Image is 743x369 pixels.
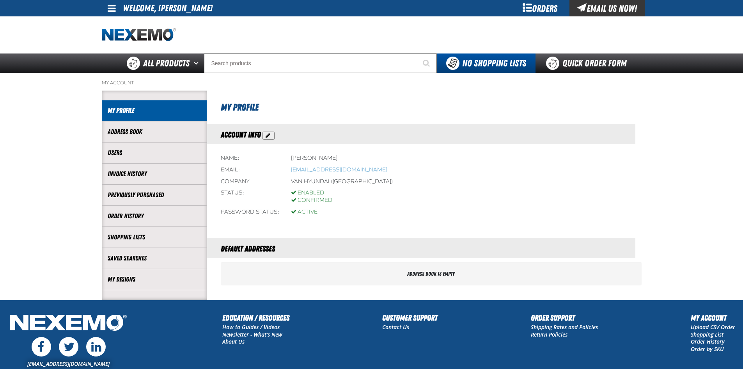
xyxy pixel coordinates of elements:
[417,53,437,73] button: Start Searching
[382,323,409,331] a: Contact Us
[108,254,201,263] a: Saved Searches
[291,197,332,204] div: Confirmed
[691,338,725,345] a: Order History
[8,312,129,335] img: Nexemo Logo
[108,191,201,200] a: Previously Purchased
[222,331,282,338] a: Newsletter - What's New
[291,166,387,173] a: Opens a default email client to write an email to ltucker03@vtaig.com
[108,233,201,242] a: Shopping Lists
[221,262,642,285] div: Address book is empty
[691,323,735,331] a: Upload CSV Order
[291,166,387,173] bdo: [EMAIL_ADDRESS][DOMAIN_NAME]
[691,312,735,324] h2: My Account
[221,189,279,204] div: Status
[221,244,275,253] span: Default Addresses
[108,275,201,284] a: My Designs
[531,331,567,338] a: Return Policies
[291,178,393,185] div: Van Hyundai ([GEOGRAPHIC_DATA])
[108,148,201,157] a: Users
[262,132,275,140] button: Action Edit Account Information
[221,178,279,185] div: Company
[204,53,437,73] input: Search
[222,312,289,324] h2: Education / Resources
[291,209,317,216] div: Active
[291,155,337,162] div: [PERSON_NAME]
[108,127,201,136] a: Address Book
[108,169,201,178] a: Invoice History
[27,360,110,367] a: [EMAIL_ADDRESS][DOMAIN_NAME]
[221,209,279,216] div: Password status
[102,28,176,42] img: Nexemo logo
[462,58,526,69] span: No Shopping Lists
[691,331,723,338] a: Shopping List
[102,80,134,86] a: My Account
[191,53,204,73] button: Open All Products pages
[222,338,245,345] a: About Us
[102,80,642,86] nav: Breadcrumbs
[102,28,176,42] a: Home
[437,53,536,73] button: You do not have available Shopping Lists. Open to Create a New List
[221,166,279,174] div: Email
[222,323,280,331] a: How to Guides / Videos
[536,53,641,73] a: Quick Order Form
[221,155,279,162] div: Name
[531,323,598,331] a: Shipping Rates and Policies
[291,189,332,197] div: Enabled
[108,212,201,221] a: Order History
[143,56,190,70] span: All Products
[221,102,259,113] span: My Profile
[382,312,438,324] h2: Customer Support
[108,106,201,115] a: My Profile
[221,130,261,139] span: Account Info
[531,312,598,324] h2: Order Support
[691,345,724,353] a: Order by SKU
